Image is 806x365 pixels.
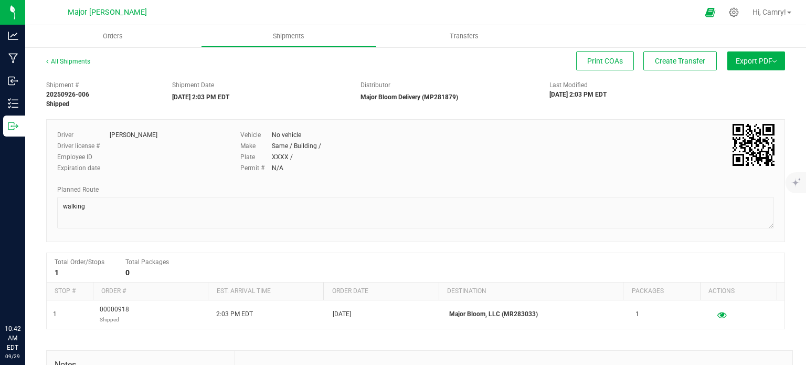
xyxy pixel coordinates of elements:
[93,283,208,300] th: Order #
[208,283,323,300] th: Est. arrival time
[46,58,90,65] a: All Shipments
[698,2,722,23] span: Open Ecommerce Menu
[57,152,110,162] label: Employee ID
[201,25,377,47] a: Shipments
[635,309,639,319] span: 1
[240,152,272,162] label: Plate
[47,283,93,300] th: Stop #
[125,258,169,266] span: Total Packages
[53,309,57,319] span: 1
[57,163,110,173] label: Expiration date
[8,98,18,109] inline-svg: Inventory
[700,283,777,300] th: Actions
[449,309,623,319] p: Major Bloom, LLC (MR283033)
[216,309,253,319] span: 2:03 PM EDT
[172,80,214,90] label: Shipment Date
[272,130,301,140] div: No vehicle
[125,268,130,277] strong: 0
[100,315,129,325] p: Shipped
[46,80,156,90] span: Shipment #
[272,163,283,173] div: N/A
[8,76,18,86] inline-svg: Inbound
[727,51,785,70] button: Export PDF
[360,80,390,90] label: Distributor
[240,141,272,151] label: Make
[549,80,588,90] label: Last Modified
[272,152,293,162] div: XXXX /
[10,281,42,312] iframe: Resource center
[8,30,18,41] inline-svg: Analytics
[5,324,20,352] p: 10:42 AM EDT
[727,7,740,17] div: Manage settings
[733,124,775,166] img: Scan me!
[57,186,99,193] span: Planned Route
[576,51,634,70] button: Print COAs
[8,53,18,64] inline-svg: Manufacturing
[46,100,69,108] strong: Shipped
[333,309,351,319] span: [DATE]
[360,93,458,101] strong: Major Bloom Delivery (MP281879)
[733,124,775,166] qrcode: 20250926-006
[110,130,157,140] div: [PERSON_NAME]
[323,283,439,300] th: Order date
[46,91,89,98] strong: 20250926-006
[436,32,493,41] span: Transfers
[25,25,201,47] a: Orders
[55,258,104,266] span: Total Order/Stops
[57,141,110,151] label: Driver license #
[655,57,705,65] span: Create Transfer
[736,57,777,65] span: Export PDF
[623,283,699,300] th: Packages
[172,93,229,101] strong: [DATE] 2:03 PM EDT
[55,268,59,277] strong: 1
[240,163,272,173] label: Permit #
[240,130,272,140] label: Vehicle
[752,8,786,16] span: Hi, Camry!
[549,91,607,98] strong: [DATE] 2:03 PM EDT
[272,141,321,151] div: Same / Building /
[89,32,137,41] span: Orders
[8,121,18,131] inline-svg: Outbound
[587,57,623,65] span: Print COAs
[100,305,129,325] span: 00000918
[439,283,623,300] th: Destination
[259,32,319,41] span: Shipments
[5,352,20,360] p: 09/29
[57,130,110,140] label: Driver
[377,25,553,47] a: Transfers
[68,8,147,17] span: Major [PERSON_NAME]
[643,51,717,70] button: Create Transfer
